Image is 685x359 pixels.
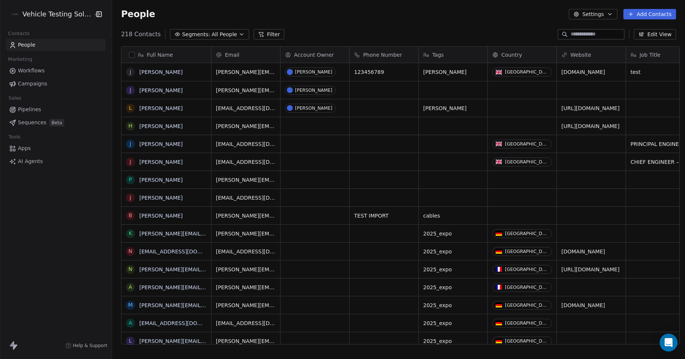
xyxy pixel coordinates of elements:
a: Help & Support [65,343,107,349]
a: AI Agents [6,155,106,168]
div: Full Name [121,47,211,63]
span: cables [423,212,483,219]
span: [PERSON_NAME][EMAIL_ADDRESS][DOMAIN_NAME] [216,176,276,184]
a: [EMAIL_ADDRESS][DOMAIN_NAME] [139,320,231,326]
a: [PERSON_NAME] [139,177,183,183]
div: [PERSON_NAME] [295,88,332,93]
div: B [128,212,132,219]
span: [EMAIL_ADDRESS][DOMAIN_NAME] [216,140,276,148]
button: Edit View [634,29,676,40]
span: [EMAIL_ADDRESS][DOMAIN_NAME] [216,104,276,112]
span: 2025_expo [423,230,483,237]
span: 2025_expo [423,284,483,291]
span: [PERSON_NAME][EMAIL_ADDRESS][DOMAIN_NAME] [216,284,276,291]
span: 2025_expo [423,337,483,345]
a: [PERSON_NAME] [139,69,183,75]
span: 2025_expo [423,319,483,327]
div: H [128,122,133,130]
a: Workflows [6,65,106,77]
button: Vehicle Testing Solutions [9,8,89,21]
a: Apps [6,142,106,154]
span: Full Name [147,51,173,59]
span: Email [225,51,239,59]
span: Vehicle Testing Solutions [22,9,92,19]
a: [PERSON_NAME] [139,141,183,147]
span: [PERSON_NAME][EMAIL_ADDRESS][PERSON_NAME][DOMAIN_NAME] [216,212,276,219]
a: [EMAIL_ADDRESS][DOMAIN_NAME] [139,249,231,255]
div: [GEOGRAPHIC_DATA] [505,231,549,236]
div: n [128,247,132,255]
a: [PERSON_NAME] [139,105,183,111]
span: [EMAIL_ADDRESS][DOMAIN_NAME] [216,194,276,202]
span: [EMAIL_ADDRESS][DOMAIN_NAME] [216,248,276,255]
span: 2025_expo [423,266,483,273]
span: Marketing [5,54,35,65]
span: Tags [432,51,444,59]
span: Contacts [5,28,33,39]
div: J [130,194,131,202]
a: [PERSON_NAME] [139,123,183,129]
div: grid [121,63,211,345]
div: n [128,265,132,273]
a: [DOMAIN_NAME] [561,69,605,75]
span: [PERSON_NAME][EMAIL_ADDRESS][DOMAIN_NAME] [216,122,276,130]
div: J [130,68,131,76]
span: Country [501,51,522,59]
div: [GEOGRAPHIC_DATA] [505,321,549,326]
div: [GEOGRAPHIC_DATA] [505,141,549,147]
a: [PERSON_NAME][EMAIL_ADDRESS][DOMAIN_NAME] [139,231,274,237]
div: [GEOGRAPHIC_DATA] [505,285,549,290]
div: [GEOGRAPHIC_DATA] [505,159,549,165]
div: Email [211,47,280,63]
div: [GEOGRAPHIC_DATA] [505,249,549,254]
div: [GEOGRAPHIC_DATA] [505,69,549,75]
span: Account Owner [294,51,334,59]
div: Country [488,47,557,63]
span: Sequences [18,119,46,127]
span: Workflows [18,67,45,75]
img: VTS%20Logo%20Darker.png [10,10,19,19]
div: [GEOGRAPHIC_DATA] [505,303,549,308]
a: [PERSON_NAME] [139,87,183,93]
span: 123456789 [354,68,414,76]
div: L [129,104,132,112]
div: J [130,158,131,166]
span: People [18,41,35,49]
span: Help & Support [73,343,107,349]
span: All People [211,31,237,38]
a: Pipelines [6,103,106,116]
div: l [129,337,132,345]
div: [GEOGRAPHIC_DATA] [505,267,549,272]
span: [EMAIL_ADDRESS][DOMAIN_NAME] [216,319,276,327]
span: [PERSON_NAME][EMAIL_ADDRESS][DOMAIN_NAME] [216,337,276,345]
div: [PERSON_NAME] [295,69,332,75]
div: a [128,319,132,327]
div: [GEOGRAPHIC_DATA] [505,338,549,344]
a: People [6,39,106,51]
span: [PERSON_NAME][EMAIL_ADDRESS][DOMAIN_NAME] [216,302,276,309]
span: Pipelines [18,106,41,113]
div: Account Owner [280,47,349,63]
span: Campaigns [18,80,47,88]
span: Phone Number [363,51,402,59]
span: TEST IMPORT [354,212,414,219]
span: [PERSON_NAME][EMAIL_ADDRESS][DOMAIN_NAME] [216,230,276,237]
div: P [129,176,132,184]
a: [URL][DOMAIN_NAME] [561,105,620,111]
a: [PERSON_NAME][EMAIL_ADDRESS][DOMAIN_NAME] [139,284,274,290]
span: [PERSON_NAME] [423,68,483,76]
span: [EMAIL_ADDRESS][DOMAIN_NAME] [216,158,276,166]
a: [PERSON_NAME] [139,195,183,201]
a: [PERSON_NAME] [139,159,183,165]
span: Apps [18,144,31,152]
a: [PERSON_NAME][EMAIL_ADDRESS][DOMAIN_NAME] [139,338,274,344]
div: Phone Number [350,47,418,63]
div: J [130,140,131,148]
a: [DOMAIN_NAME] [561,249,605,255]
span: [PERSON_NAME][EMAIL_ADDRESS][PERSON_NAME][DOMAIN_NAME] [216,68,276,76]
span: 2025_expo [423,302,483,309]
a: Campaigns [6,78,106,90]
span: AI Agents [18,157,43,165]
a: [PERSON_NAME][EMAIL_ADDRESS][DOMAIN_NAME] [139,266,274,272]
span: [PERSON_NAME][EMAIL_ADDRESS][DOMAIN_NAME] [216,266,276,273]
